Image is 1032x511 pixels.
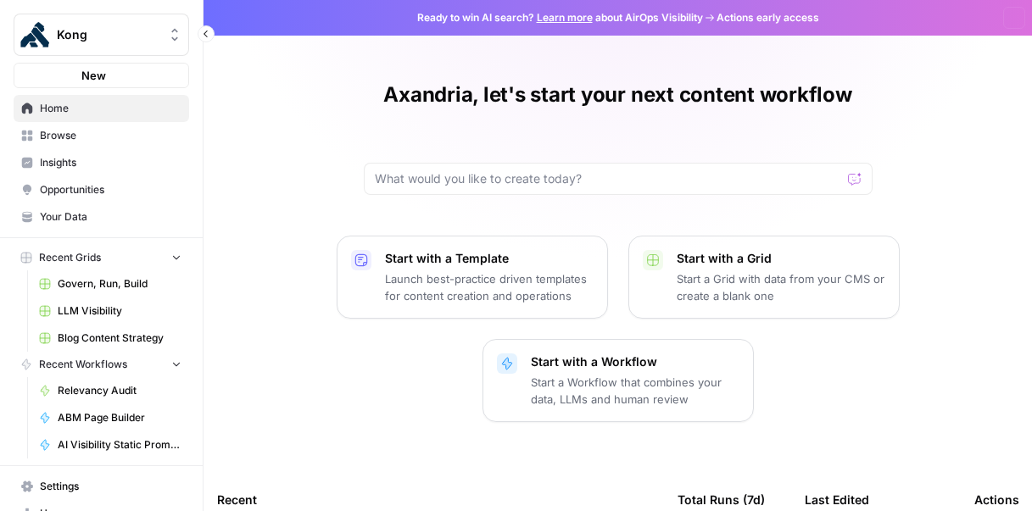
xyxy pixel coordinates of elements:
span: Your Data [40,209,181,225]
p: Launch best-practice driven templates for content creation and operations [385,270,594,304]
span: Recent Grids [39,250,101,265]
span: Ready to win AI search? about AirOps Visibility [417,10,703,25]
span: LLM Visibility [58,303,181,319]
button: Start with a GridStart a Grid with data from your CMS or create a blank one [628,236,900,319]
h1: Axandria, let's start your next content workflow [383,81,851,108]
p: Start with a Grid [677,250,885,267]
img: Kong Logo [20,19,50,50]
span: Opportunities [40,182,181,197]
button: Recent Grids [14,245,189,270]
a: Insights [14,149,189,176]
a: Settings [14,473,189,500]
a: AI Visibility Static Prompts [31,431,189,458]
span: Insights [40,155,181,170]
p: Start a Grid with data from your CMS or create a blank one [677,270,885,304]
span: Govern, Run, Build [58,276,181,292]
span: Kong [57,26,159,43]
p: Start with a Workflow [531,353,739,370]
a: Opportunities [14,176,189,203]
span: New [81,67,106,84]
span: Blog Content Strategy [58,330,181,346]
input: What would you like to create today? [375,170,841,187]
a: Home [14,95,189,122]
span: AI Visibility Static Prompts [58,437,181,453]
span: Home [40,101,181,116]
a: Govern, Run, Build [31,270,189,297]
span: Settings [40,479,181,494]
span: ABM Page Builder [58,410,181,425]
span: Recent Workflows [39,357,127,372]
a: Browse [14,122,189,149]
span: Browse [40,128,181,143]
a: Learn more [537,11,593,24]
button: Workspace: Kong [14,14,189,56]
span: Actions early access [717,10,819,25]
a: ABM Page Builder [31,404,189,431]
span: Relevancy Audit [58,383,181,398]
a: Blog Content Strategy [31,325,189,352]
a: Relevancy Audit [31,377,189,404]
button: Recent Workflows [14,352,189,377]
button: New [14,63,189,88]
button: Start with a TemplateLaunch best-practice driven templates for content creation and operations [337,236,608,319]
p: Start a Workflow that combines your data, LLMs and human review [531,374,739,408]
a: LLM Visibility [31,297,189,325]
a: Your Data [14,203,189,231]
p: Start with a Template [385,250,594,267]
button: Start with a WorkflowStart a Workflow that combines your data, LLMs and human review [483,339,754,422]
